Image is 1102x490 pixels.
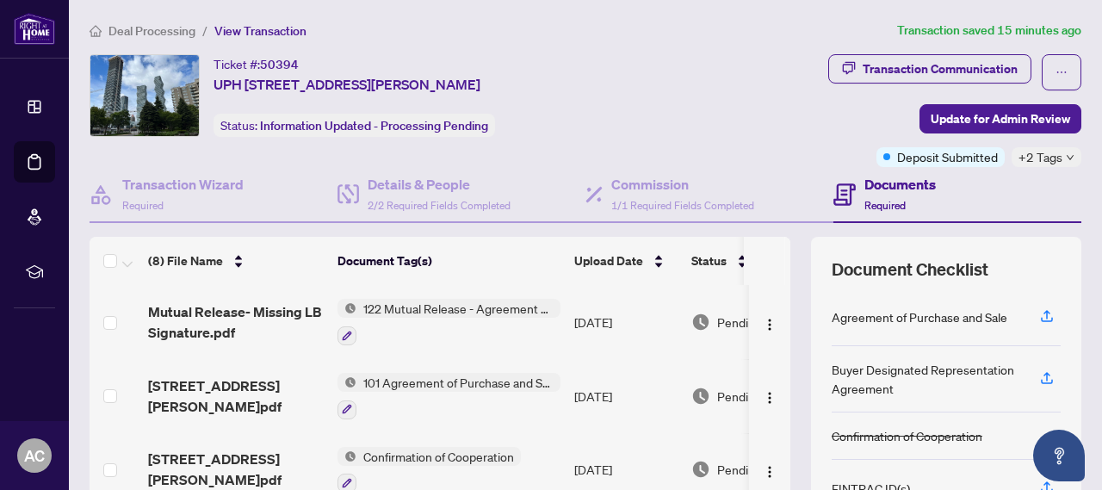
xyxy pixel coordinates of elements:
[863,55,1018,83] div: Transaction Communication
[691,251,727,270] span: Status
[864,174,936,195] h4: Documents
[832,307,1007,326] div: Agreement of Purchase and Sale
[828,54,1031,84] button: Transaction Communication
[567,285,684,359] td: [DATE]
[356,299,560,318] span: 122 Mutual Release - Agreement of Purchase and Sale
[691,313,710,332] img: Document Status
[832,257,988,282] span: Document Checklist
[717,460,803,479] span: Pending Review
[756,456,783,483] button: Logo
[368,199,511,212] span: 2/2 Required Fields Completed
[90,55,199,136] img: IMG-W12253777_1.jpg
[14,13,55,45] img: logo
[337,299,560,345] button: Status Icon122 Mutual Release - Agreement of Purchase and Sale
[148,251,223,270] span: (8) File Name
[717,313,803,332] span: Pending Review
[331,237,567,285] th: Document Tag(s)
[214,54,299,74] div: Ticket #:
[337,299,356,318] img: Status Icon
[756,308,783,336] button: Logo
[931,105,1070,133] span: Update for Admin Review
[1018,147,1062,167] span: +2 Tags
[611,174,754,195] h4: Commission
[567,359,684,433] td: [DATE]
[24,443,45,468] span: AC
[574,251,643,270] span: Upload Date
[763,391,777,405] img: Logo
[832,360,1019,398] div: Buyer Designated Representation Agreement
[148,301,324,343] span: Mutual Release- Missing LB Signature.pdf
[684,237,831,285] th: Status
[368,174,511,195] h4: Details & People
[337,447,356,466] img: Status Icon
[356,447,521,466] span: Confirmation of Cooperation
[122,199,164,212] span: Required
[691,460,710,479] img: Document Status
[337,373,356,392] img: Status Icon
[1033,430,1085,481] button: Open asap
[1066,153,1074,162] span: down
[897,147,998,166] span: Deposit Submitted
[260,57,299,72] span: 50394
[919,104,1081,133] button: Update for Admin Review
[832,426,982,445] div: Confirmation of Cooperation
[337,373,560,419] button: Status Icon101 Agreement of Purchase and Sale - Condominium Resale
[763,318,777,332] img: Logo
[108,23,195,39] span: Deal Processing
[214,74,480,95] span: UPH [STREET_ADDRESS][PERSON_NAME]
[691,387,710,406] img: Document Status
[356,373,560,392] span: 101 Agreement of Purchase and Sale - Condominium Resale
[567,237,684,285] th: Upload Date
[141,237,331,285] th: (8) File Name
[864,199,906,212] span: Required
[214,23,306,39] span: View Transaction
[214,114,495,137] div: Status:
[611,199,754,212] span: 1/1 Required Fields Completed
[260,118,488,133] span: Information Updated - Processing Pending
[717,387,803,406] span: Pending Review
[148,449,324,490] span: [STREET_ADDRESS][PERSON_NAME]pdf
[148,375,324,417] span: [STREET_ADDRESS][PERSON_NAME]pdf
[202,21,207,40] li: /
[756,382,783,410] button: Logo
[897,21,1081,40] article: Transaction saved 15 minutes ago
[122,174,244,195] h4: Transaction Wizard
[1056,66,1068,78] span: ellipsis
[763,465,777,479] img: Logo
[90,25,102,37] span: home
